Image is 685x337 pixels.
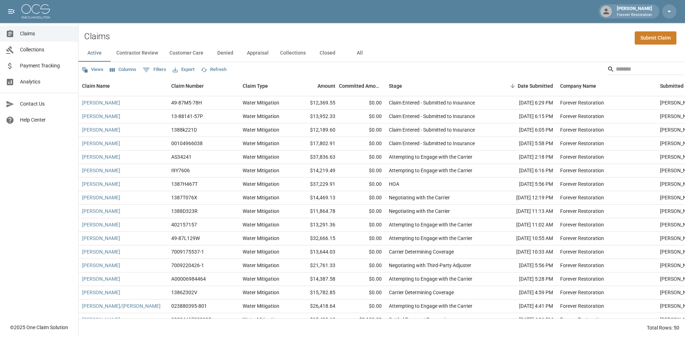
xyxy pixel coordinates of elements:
div: Forever Restoration [560,235,604,242]
div: $32,666.15 [293,232,339,245]
div: 1386Z302V [171,289,197,296]
div: Attempting to Engage with the Carrier [389,235,472,242]
div: Date Submitted [518,76,553,96]
div: Water Mitigation [243,113,279,120]
div: [DATE] 12:19 PM [492,191,557,205]
a: [PERSON_NAME] [82,275,120,282]
a: [PERSON_NAME] [82,194,120,201]
div: Company Name [557,76,656,96]
div: Claim Entered - Submitted to Insurance [389,113,475,120]
div: A00006984464 [171,275,206,282]
p: Forever Restoration [617,12,652,18]
div: $26,418.64 [293,300,339,313]
div: [DATE] 5:56 PM [492,178,557,191]
div: $21,761.33 [293,259,339,272]
div: Negotiating with Third-Party Adjuster [389,262,471,269]
div: © 2025 One Claim Solution [10,324,68,331]
div: Water Mitigation [243,140,279,147]
div: 1388k221D [171,126,197,133]
button: Select columns [108,64,138,75]
div: Forever Restoration [560,113,604,120]
a: [PERSON_NAME] [82,140,120,147]
div: 13-88141-57P [171,113,203,120]
div: Forever Restoration [560,126,604,133]
div: $13,952.33 [293,110,339,123]
div: [DATE] 5:56 PM [492,259,557,272]
div: [DATE] 6:05 PM [492,123,557,137]
button: Denied [209,45,241,62]
div: Carrier Determining Coverage [389,248,454,255]
div: Company Name [560,76,596,96]
div: Total Rows: 50 [647,324,679,331]
div: Attempting to Engage with the Carrier [389,275,472,282]
div: Committed Amount [339,76,382,96]
div: 00104966038 [171,140,203,147]
button: Contractor Review [111,45,164,62]
div: 30004467222025 [171,316,211,323]
button: Show filters [141,64,168,76]
div: Water Mitigation [243,180,279,188]
div: 49-87L129W [171,235,200,242]
div: $17,802.91 [293,137,339,150]
div: [DATE] 6:29 PM [492,96,557,110]
div: Water Mitigation [243,167,279,174]
div: Carrier Determining Coverage [389,289,454,296]
div: Claim Entered - Submitted to Insurance [389,140,475,147]
div: $0.00 [339,150,385,164]
div: 1388D323R [171,208,198,215]
div: $13,291.36 [293,218,339,232]
button: All [344,45,376,62]
div: Forever Restoration [560,289,604,296]
div: $0.00 [339,178,385,191]
div: Negotiating with the Carrier [389,194,450,201]
div: Claim Entered - Submitted to Insurance [389,126,475,133]
div: Water Mitigation [243,153,279,160]
div: Water Mitigation [243,262,279,269]
div: Water Mitigation [243,248,279,255]
div: 023880395-801 [171,302,207,310]
div: $0.00 [339,272,385,286]
button: Closed [311,45,344,62]
div: [DATE] 6:15 PM [492,110,557,123]
div: Forever Restoration [560,248,604,255]
div: 7009220426-1 [171,262,204,269]
div: $12,189.60 [293,123,339,137]
img: ocs-logo-white-transparent.png [21,4,50,19]
div: $15,490.63 [293,313,339,327]
div: Forever Restoration [560,316,604,323]
div: Forever Restoration [560,153,604,160]
div: Water Mitigation [243,221,279,228]
div: [DATE] 5:58 PM [492,137,557,150]
div: Water Mitigation [243,208,279,215]
div: [PERSON_NAME] [614,5,655,18]
div: Stage [389,76,402,96]
div: Water Mitigation [243,194,279,201]
a: [PERSON_NAME] [82,235,120,242]
div: $0.00 [339,137,385,150]
div: $0.00 [339,96,385,110]
div: [DATE] 10:55 AM [492,232,557,245]
div: Claim Number [168,76,239,96]
div: Water Mitigation [243,275,279,282]
div: 402157157 [171,221,197,228]
button: Export [171,64,196,75]
div: Amount [293,76,339,96]
div: [DATE] 4:41 PM [492,300,557,313]
div: $37,836.63 [293,150,339,164]
div: [DATE] 4:59 PM [492,286,557,300]
button: open drawer [4,4,19,19]
button: Customer Care [164,45,209,62]
div: Claim Name [82,76,110,96]
div: Claim Number [171,76,204,96]
div: [DATE] 10:33 AM [492,245,557,259]
div: Water Mitigation [243,302,279,310]
div: Negotiating with the Carrier [389,208,450,215]
div: $0.00 [339,123,385,137]
div: $0.00 [339,259,385,272]
div: 49-87M5-78H [171,99,202,106]
button: Refresh [199,64,228,75]
a: [PERSON_NAME] [82,113,120,120]
div: $0.00 [339,286,385,300]
a: [PERSON_NAME] [82,153,120,160]
div: [DATE] 6:16 PM [492,164,557,178]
